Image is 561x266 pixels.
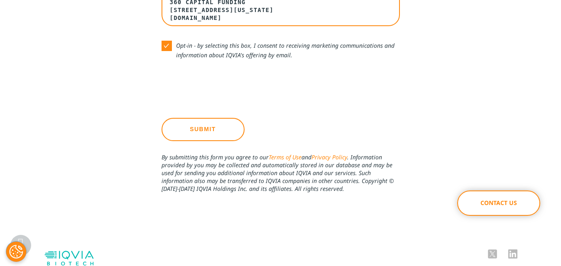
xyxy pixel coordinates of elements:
a: Contact Us [457,190,540,216]
a: Terms of Use [269,153,301,161]
button: Cookies Settings [6,241,27,262]
label: Opt-in - by selecting this box, I consent to receiving marketing communications and information a... [162,41,400,60]
iframe: reCAPTCHA [162,68,288,101]
input: Submit [162,118,245,141]
a: Privacy Policy [311,153,347,161]
div: By submitting this form you agree to our and . Information provided by you may be collected and a... [162,153,400,193]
